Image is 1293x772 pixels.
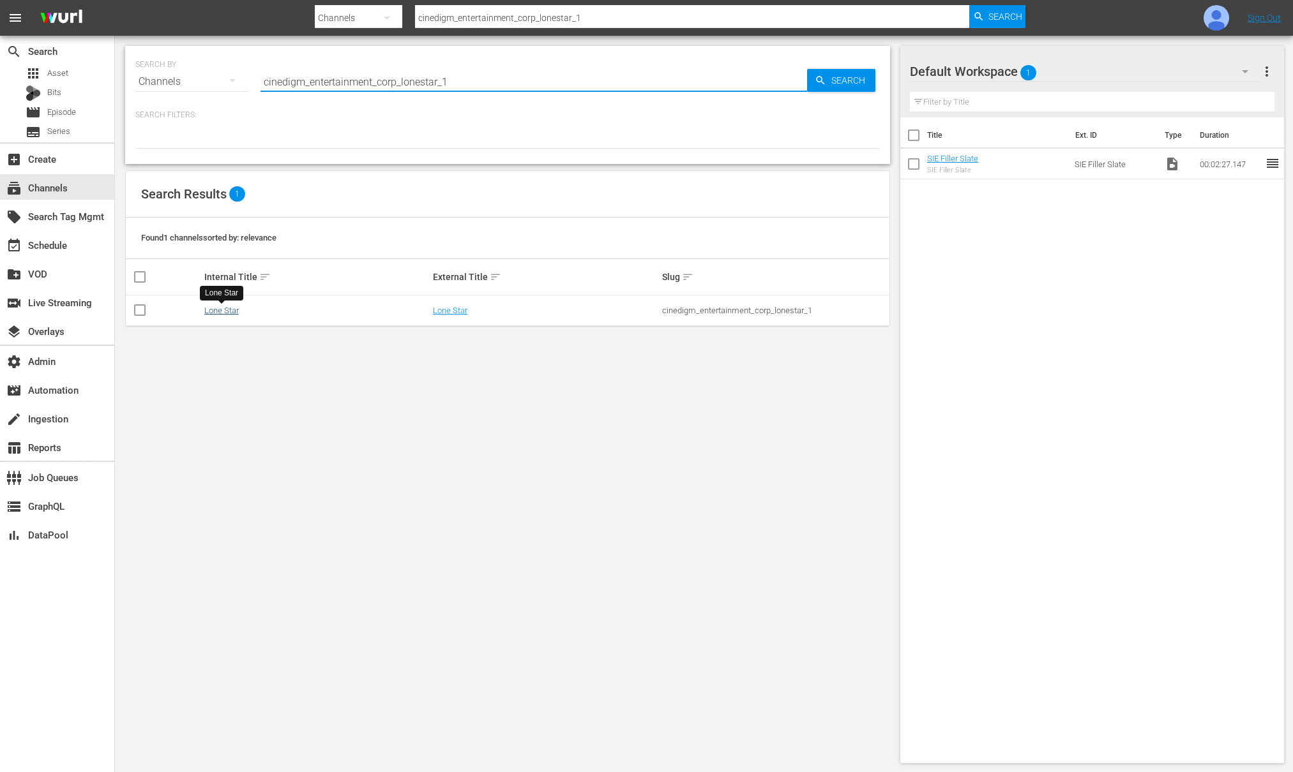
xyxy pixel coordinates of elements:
[204,306,239,315] a: Lone Star
[6,152,22,167] span: Create
[6,267,22,282] span: VOD
[927,166,978,174] div: SIE Filler Slate
[6,499,22,514] span: GraphQL
[8,10,23,26] span: menu
[1265,156,1280,171] span: reorder
[26,124,41,140] span: Series
[1068,117,1157,153] th: Ext. ID
[6,470,22,486] span: Job Queues
[807,69,875,92] button: Search
[204,269,430,285] div: Internal Title
[6,44,22,59] span: Search
[826,69,875,92] span: Search
[1248,13,1281,23] a: Sign Out
[47,106,76,119] span: Episode
[6,354,22,369] span: Admin
[26,66,41,81] span: Asset
[490,271,501,283] span: sort
[1259,64,1274,79] span: more_vert
[988,5,1022,28] span: Search
[927,117,1068,153] th: Title
[662,269,888,285] div: Slug
[6,440,22,456] span: Reports
[47,67,68,80] span: Asset
[141,233,276,242] span: Found 1 channels sorted by: relevance
[31,3,92,33] img: ans4CAIJ8jUAAAAAAAAAAAAAAAAAAAAAAAAgQb4GAAAAAAAAAAAAAAAAAAAAAAAAJMjXAAAAAAAAAAAAAAAAAAAAAAAAgAT5G...
[1157,117,1192,153] th: Type
[47,125,70,138] span: Series
[682,271,693,283] span: sort
[26,85,41,101] div: Bits
[47,86,61,99] span: Bits
[1070,149,1160,179] td: SIE Filler Slate
[1195,149,1265,179] td: 00:02:27.147
[6,209,22,225] span: Search Tag Mgmt
[135,64,248,100] div: Channels
[229,186,245,202] span: 1
[141,186,227,202] span: Search Results
[433,269,658,285] div: External Title
[910,54,1260,89] div: Default Workspace
[662,306,888,315] div: cinedigm_entertainment_corp_lonestar_1
[205,288,238,299] div: Lone Star
[135,110,880,121] p: Search Filters:
[1165,156,1180,172] span: Video
[1259,56,1274,87] button: more_vert
[259,271,271,283] span: sort
[433,306,467,315] a: Lone Star
[6,295,22,311] span: Live Streaming
[26,105,41,120] span: Episode
[1204,5,1229,31] img: photo.jpg
[1192,117,1269,153] th: Duration
[1020,59,1036,86] span: 1
[6,412,22,427] span: Ingestion
[6,238,22,253] span: Schedule
[6,181,22,196] span: Channels
[969,5,1025,28] button: Search
[927,154,978,163] a: SIE Filler Slate
[6,383,22,398] span: Automation
[6,324,22,339] span: Overlays
[6,528,22,543] span: DataPool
